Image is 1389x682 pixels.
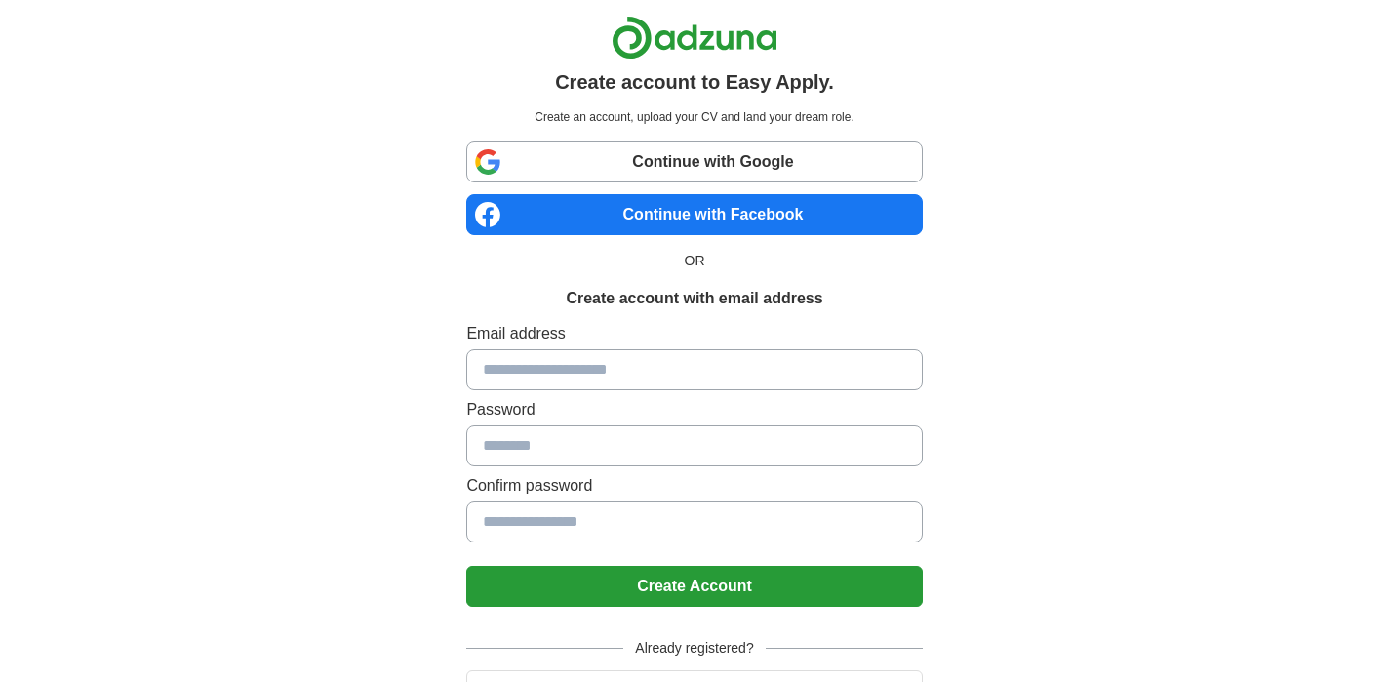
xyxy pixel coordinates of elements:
label: Password [466,398,922,421]
h1: Create account with email address [566,287,822,310]
img: Adzuna logo [612,16,777,60]
span: OR [673,251,717,271]
button: Create Account [466,566,922,607]
h1: Create account to Easy Apply. [555,67,834,97]
label: Confirm password [466,474,922,498]
a: Continue with Google [466,141,922,182]
a: Continue with Facebook [466,194,922,235]
span: Already registered? [623,638,765,659]
label: Email address [466,322,922,345]
p: Create an account, upload your CV and land your dream role. [470,108,918,126]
